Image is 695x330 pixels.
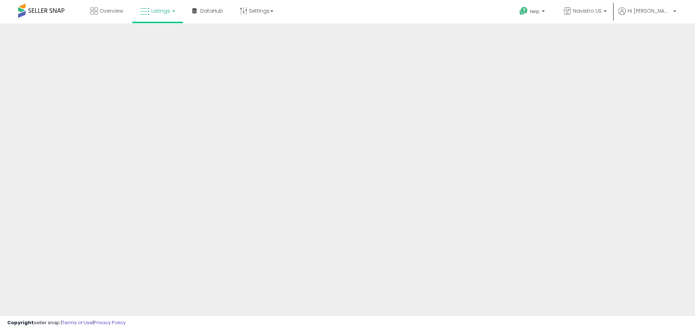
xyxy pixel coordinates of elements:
strong: Copyright [7,319,34,326]
span: Listings [151,7,170,14]
i: Get Help [519,7,528,16]
a: Terms of Use [62,319,93,326]
span: Navistro US [573,7,602,14]
a: Privacy Policy [94,319,126,326]
span: Help [530,8,540,14]
div: seller snap | | [7,319,126,326]
a: Help [514,1,552,24]
a: Hi [PERSON_NAME] [618,7,676,24]
span: Overview [100,7,123,14]
span: Hi [PERSON_NAME] [628,7,671,14]
span: DataHub [200,7,223,14]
